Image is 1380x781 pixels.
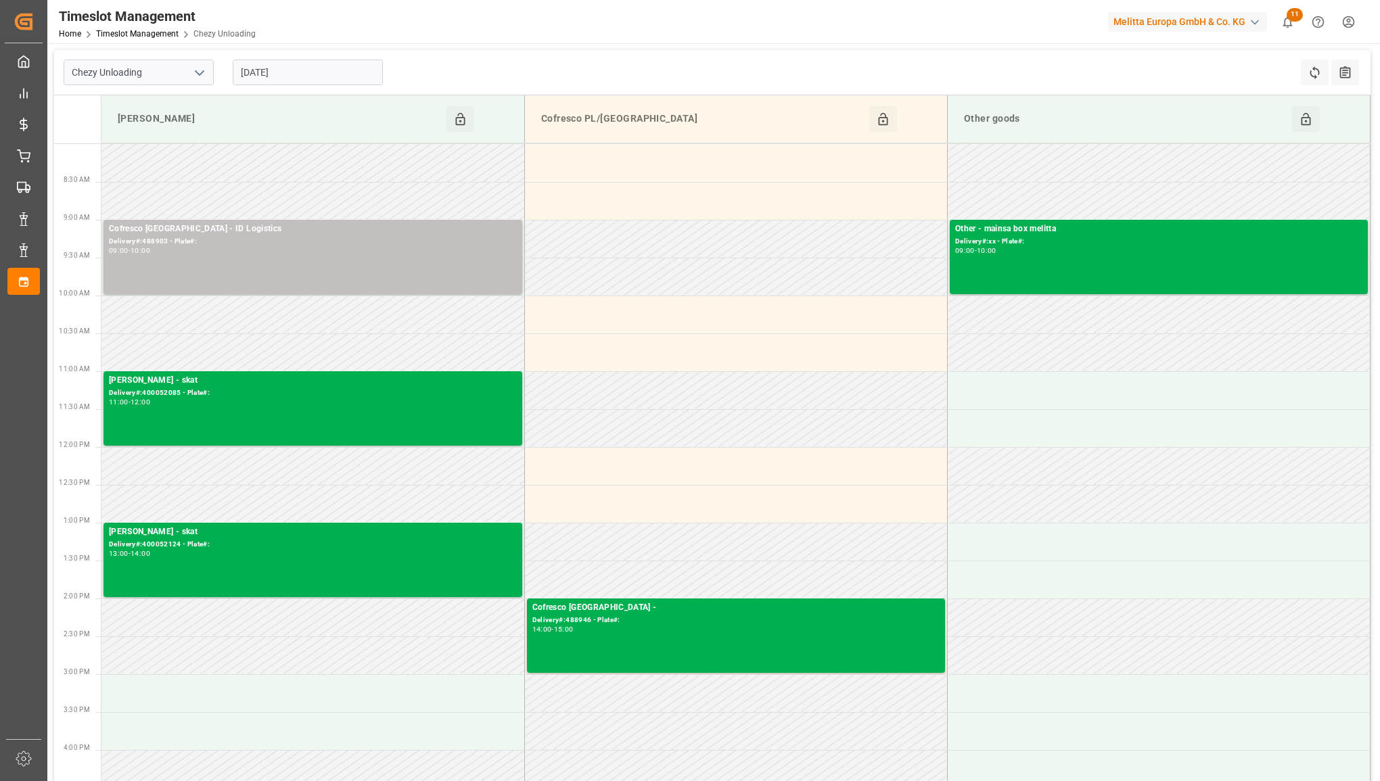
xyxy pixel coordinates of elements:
[64,517,90,524] span: 1:00 PM
[532,615,940,626] div: Delivery#:488946 - Plate#:
[536,106,869,132] div: Cofresco PL/[GEOGRAPHIC_DATA]
[64,554,90,562] span: 1:30 PM
[131,247,150,254] div: 10:00
[109,539,517,550] div: Delivery#:400052124 - Plate#:
[955,236,1362,247] div: Delivery#:xx - Plate#:
[59,289,90,297] span: 10:00 AM
[59,327,90,335] span: 10:30 AM
[551,626,553,632] div: -
[109,525,517,539] div: [PERSON_NAME] - skat
[96,29,179,39] a: Timeslot Management
[59,6,256,26] div: Timeslot Management
[64,176,90,183] span: 8:30 AM
[109,550,129,557] div: 13:00
[64,592,90,600] span: 2:00 PM
[59,29,81,39] a: Home
[64,252,90,259] span: 9:30 AM
[955,222,1362,236] div: Other - mainsa box melitta
[64,214,90,221] span: 9:00 AM
[64,60,214,85] input: Type to search/select
[59,365,90,373] span: 11:00 AM
[59,441,90,448] span: 12:00 PM
[109,399,129,405] div: 11:00
[554,626,574,632] div: 15:00
[109,374,517,387] div: [PERSON_NAME] - skat
[109,222,517,236] div: Cofresco [GEOGRAPHIC_DATA] - ID Logistics
[64,744,90,751] span: 4:00 PM
[955,247,975,254] div: 09:00
[64,630,90,638] span: 2:30 PM
[131,399,150,405] div: 12:00
[112,106,446,132] div: [PERSON_NAME]
[64,668,90,676] span: 3:00 PM
[1303,7,1333,37] button: Help Center
[189,62,209,83] button: open menu
[977,247,996,254] div: 10:00
[59,479,90,486] span: 12:30 PM
[959,106,1293,132] div: Other goods
[233,60,383,85] input: DD-MM-YYYY
[64,706,90,713] span: 3:30 PM
[975,247,977,254] div: -
[532,626,552,632] div: 14:00
[109,387,517,399] div: Delivery#:400052085 - Plate#:
[1108,9,1272,34] button: Melitta Europa GmbH & Co. KG
[129,399,131,405] div: -
[1287,8,1303,22] span: 11
[109,236,517,247] div: Delivery#:488903 - Plate#:
[59,403,90,410] span: 11:30 AM
[109,247,129,254] div: 09:00
[131,550,150,557] div: 14:00
[129,247,131,254] div: -
[1272,7,1303,37] button: show 11 new notifications
[129,550,131,557] div: -
[1108,12,1267,32] div: Melitta Europa GmbH & Co. KG
[532,601,940,615] div: Cofresco [GEOGRAPHIC_DATA] -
